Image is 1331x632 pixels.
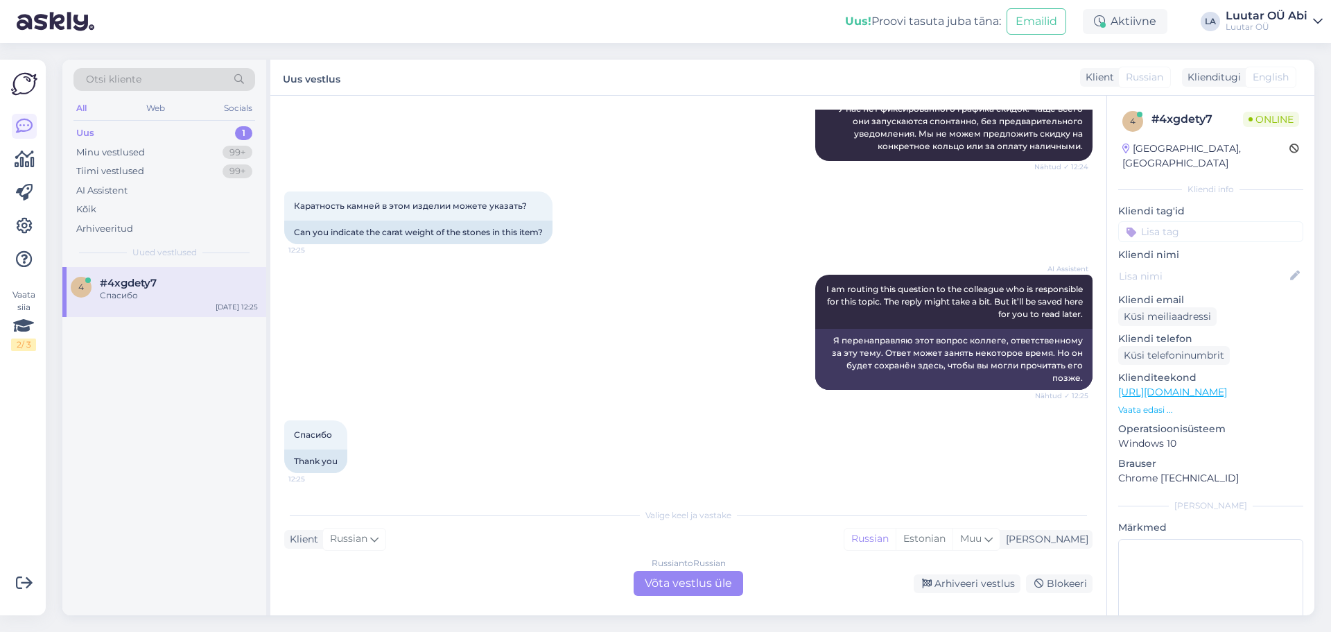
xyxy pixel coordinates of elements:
p: Märkmed [1118,520,1303,535]
p: Kliendi nimi [1118,248,1303,262]
p: Chrome [TECHNICAL_ID] [1118,471,1303,486]
div: [PERSON_NAME] [1118,499,1303,512]
div: 99+ [223,164,252,178]
div: LA [1201,12,1220,31]
div: 1 [235,126,252,140]
span: AI Assistent [1036,264,1088,274]
button: Emailid [1007,8,1066,35]
div: Küsi meiliaadressi [1118,307,1217,326]
span: Otsi kliente [86,72,141,87]
div: Klienditugi [1182,70,1241,85]
span: Uued vestlused [132,246,197,259]
div: Aktiivne [1083,9,1167,34]
div: Valige keel ja vastake [284,509,1093,522]
p: Operatsioonisüsteem [1118,422,1303,436]
div: Thank you [284,450,347,473]
span: 12:25 [288,474,340,484]
div: AI Assistent [76,184,128,198]
span: Muu [960,532,982,545]
div: Klient [1080,70,1114,85]
div: Klient [284,532,318,547]
div: Võta vestlus üle [634,571,743,596]
span: 4 [1130,116,1136,126]
div: Proovi tasuta juba täna: [845,13,1001,30]
p: Vaata edasi ... [1118,404,1303,416]
div: Russian to Russian [652,557,726,570]
div: 2 / 3 [11,339,36,351]
span: 4 [78,282,84,292]
p: Klienditeekond [1118,370,1303,385]
span: Russian [1126,70,1163,85]
a: [URL][DOMAIN_NAME] [1118,386,1227,398]
div: Kliendi info [1118,183,1303,196]
p: Kliendi email [1118,293,1303,307]
b: Uus! [845,15,871,28]
div: Russian [844,529,896,549]
div: All [73,99,89,117]
div: Я перенаправляю этот вопрос коллеге, ответственному за эту тему. Ответ может занять некоторое вре... [815,329,1093,390]
span: Russian [330,531,367,547]
div: [GEOGRAPHIC_DATA], [GEOGRAPHIC_DATA] [1122,142,1289,171]
div: Спасибо [100,289,258,302]
div: Kõik [76,203,96,216]
input: Lisa tag [1118,221,1303,242]
div: Blokeeri [1026,574,1093,593]
div: 99+ [223,146,252,160]
img: Askly Logo [11,71,37,97]
div: Socials [221,99,255,117]
a: Luutar OÜ AbiLuutar OÜ [1226,10,1323,33]
div: Vaata siia [11,289,36,351]
span: Nähtud ✓ 12:24 [1034,162,1088,172]
span: Каратность камней в этом изделии можете указать? [294,200,527,211]
div: [DATE] 12:25 [216,302,258,312]
span: English [1253,70,1289,85]
div: Tiimi vestlused [76,164,144,178]
div: [PERSON_NAME] [1000,532,1088,547]
div: Can you indicate the carat weight of the stones in this item? [284,221,553,244]
div: Arhiveeritud [76,222,133,236]
p: Kliendi telefon [1118,332,1303,346]
span: I am routing this question to the colleague who is responsible for this topic. The reply might ta... [826,284,1085,319]
span: #4xgdety7 [100,277,157,289]
div: Minu vestlused [76,146,145,160]
div: Estonian [896,529,952,549]
span: Nähtud ✓ 12:25 [1035,391,1088,401]
span: 12:25 [288,245,340,255]
p: Kliendi tag'id [1118,204,1303,219]
p: Brauser [1118,456,1303,471]
div: Luutar OÜ Abi [1226,10,1307,22]
div: Web [143,99,168,117]
span: Online [1243,112,1299,127]
div: Luutar OÜ [1226,22,1307,33]
div: Uus [76,126,94,140]
input: Lisa nimi [1119,268,1287,284]
p: Windows 10 [1118,436,1303,451]
div: Küsi telefoninumbrit [1118,346,1230,365]
div: Arhiveeri vestlus [914,574,1020,593]
label: Uus vestlus [283,68,340,87]
div: # 4xgdety7 [1151,111,1243,128]
span: Спасибо [294,429,332,440]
